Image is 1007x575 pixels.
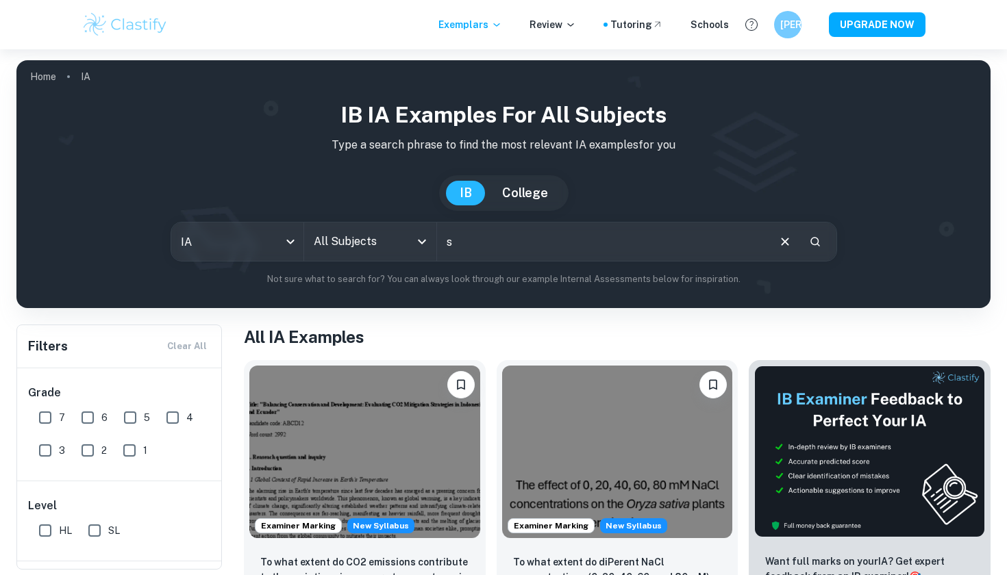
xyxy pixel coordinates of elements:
[740,13,763,36] button: Help and Feedback
[600,518,667,533] span: New Syllabus
[600,518,667,533] div: Starting from the May 2026 session, the ESS IA requirements have changed. We created this exempla...
[59,410,65,425] span: 7
[59,443,65,458] span: 3
[144,410,150,425] span: 5
[774,11,801,38] button: [PERSON_NAME]
[488,181,562,205] button: College
[16,60,991,308] img: profile cover
[772,229,798,255] button: Clear
[699,371,727,398] button: Bookmark
[437,222,767,261] input: E.g. player arrangements, enthalpy of combustion, analysis of a big city...
[610,17,663,32] a: Tutoring
[530,17,576,32] p: Review
[249,366,480,538] img: ESS IA example thumbnail: To what extent do CO2 emissions contribu
[691,17,729,32] a: Schools
[28,337,68,356] h6: Filters
[143,443,147,458] span: 1
[447,371,475,398] button: Bookmark
[101,410,108,425] span: 6
[27,137,980,153] p: Type a search phrase to find the most relevant IA examples for you
[446,181,486,205] button: IB
[780,17,796,32] h6: [PERSON_NAME]
[412,232,432,251] button: Open
[244,324,991,349] h1: All IA Examples
[30,67,56,86] a: Home
[28,498,212,514] h6: Level
[27,99,980,131] h1: IB IA examples for all subjects
[508,520,594,532] span: Examiner Marking
[347,518,414,533] div: Starting from the May 2026 session, the ESS IA requirements have changed. We created this exempla...
[256,520,341,532] span: Examiner Marking
[804,230,827,253] button: Search
[438,17,502,32] p: Exemplars
[28,385,212,401] h6: Grade
[101,443,107,458] span: 2
[829,12,925,37] button: UPGRADE NOW
[59,523,72,538] span: HL
[171,222,303,261] div: IA
[754,366,985,537] img: Thumbnail
[347,518,414,533] span: New Syllabus
[81,69,90,84] p: IA
[186,410,193,425] span: 4
[108,523,120,538] span: SL
[27,272,980,286] p: Not sure what to search for? You can always look through our example Internal Assessments below f...
[82,11,169,38] img: Clastify logo
[502,366,733,538] img: ESS IA example thumbnail: To what extent do diPerent NaCl concentr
